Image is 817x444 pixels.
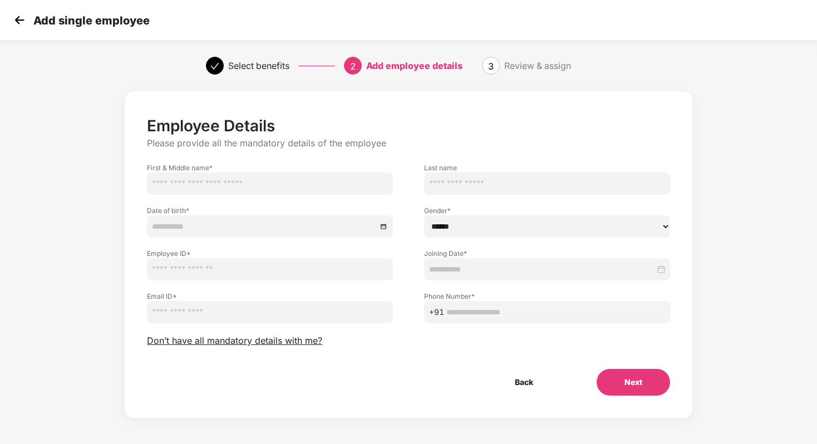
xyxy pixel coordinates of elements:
p: Add single employee [33,14,150,27]
div: Select benefits [228,57,289,75]
span: check [210,62,219,71]
label: First & Middle name [147,163,393,172]
label: Employee ID [147,249,393,258]
button: Back [487,369,561,396]
span: 3 [488,61,494,72]
span: +91 [429,306,444,318]
p: Employee Details [147,116,670,135]
label: Last name [424,163,670,172]
div: Add employee details [366,57,462,75]
div: Review & assign [504,57,571,75]
label: Joining Date [424,249,670,258]
span: 2 [350,61,356,72]
label: Date of birth [147,206,393,215]
label: Phone Number [424,292,670,301]
span: Don’t have all mandatory details with me? [147,335,322,347]
label: Gender [424,206,670,215]
p: Please provide all the mandatory details of the employee [147,137,670,149]
label: Email ID [147,292,393,301]
img: svg+xml;base64,PHN2ZyB4bWxucz0iaHR0cDovL3d3dy53My5vcmcvMjAwMC9zdmciIHdpZHRoPSIzMCIgaGVpZ2h0PSIzMC... [11,12,28,28]
button: Next [597,369,670,396]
